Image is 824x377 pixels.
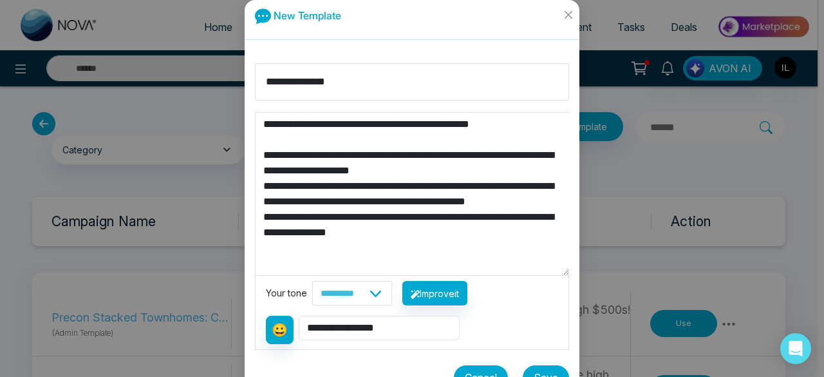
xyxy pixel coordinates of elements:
[402,281,467,305] button: Improveit
[563,10,574,20] span: close
[266,286,312,300] div: Your tone
[274,9,341,22] span: New Template
[780,333,811,364] div: Open Intercom Messenger
[266,316,294,344] button: 😀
